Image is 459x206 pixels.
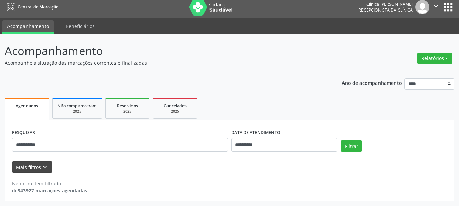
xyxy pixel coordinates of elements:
[5,1,58,13] a: Central de Marcação
[5,59,319,67] p: Acompanhe a situação das marcações correntes e finalizadas
[12,187,87,194] div: de
[358,1,413,7] div: Clinica [PERSON_NAME]
[2,20,54,34] a: Acompanhamento
[164,103,187,109] span: Cancelados
[117,103,138,109] span: Resolvidos
[442,1,454,13] button: apps
[158,109,192,114] div: 2025
[342,78,402,87] p: Ano de acompanhamento
[16,103,38,109] span: Agendados
[61,20,100,32] a: Beneficiários
[5,42,319,59] p: Acompanhamento
[18,187,87,194] strong: 343927 marcações agendadas
[358,7,413,13] span: Recepcionista da clínica
[12,180,87,187] div: Nenhum item filtrado
[57,103,97,109] span: Não compareceram
[432,2,440,10] i: 
[417,53,452,64] button: Relatórios
[12,161,52,173] button: Mais filtroskeyboard_arrow_down
[341,140,362,152] button: Filtrar
[110,109,144,114] div: 2025
[57,109,97,114] div: 2025
[18,4,58,10] span: Central de Marcação
[12,128,35,138] label: PESQUISAR
[231,128,280,138] label: DATA DE ATENDIMENTO
[41,163,49,171] i: keyboard_arrow_down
